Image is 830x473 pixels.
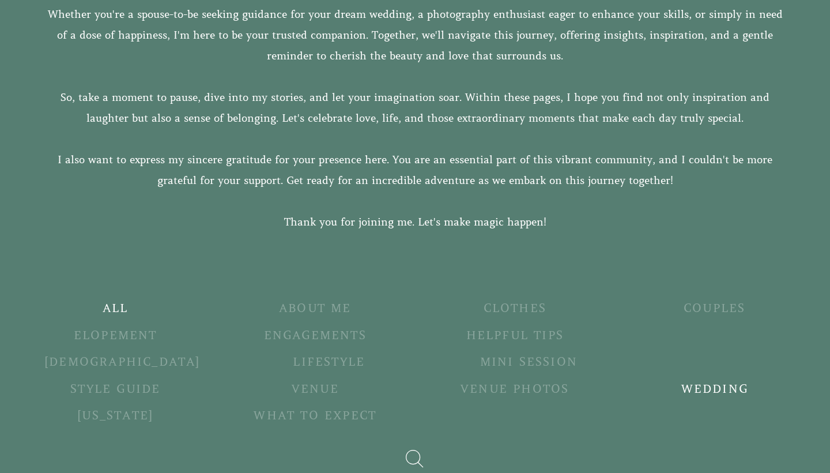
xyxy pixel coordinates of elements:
a: Style Guide [44,382,186,397]
p: Thank you for joining me. Let's make magic happen! [44,212,786,232]
p: Whether you're a spouse-to-be seeking guidance for your dream wedding, a photography enthusiast e... [44,4,786,66]
p: So, take a moment to pause, dive into my stories, and let your imagination soar. Within these pag... [44,87,786,129]
a: All [44,301,186,317]
a: Venue [244,382,386,397]
p: I also want to express my sincere gratitude for your presence here. You are an essential part of ... [44,149,786,191]
a: Engagements [244,328,386,344]
a: Couples [643,301,785,317]
a: Venue Photos [444,382,586,397]
a: About Me [244,301,386,317]
a: Elopement [44,328,186,344]
a: Helpful Tips [444,328,586,344]
a: Mini Session [458,355,599,370]
a: [DEMOGRAPHIC_DATA] [44,355,201,370]
a: [US_STATE] [44,408,186,424]
a: Wedding [643,382,785,397]
a: lifestyle [258,355,400,370]
a: What to Expect [244,408,386,424]
a: Clothes [444,301,586,317]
